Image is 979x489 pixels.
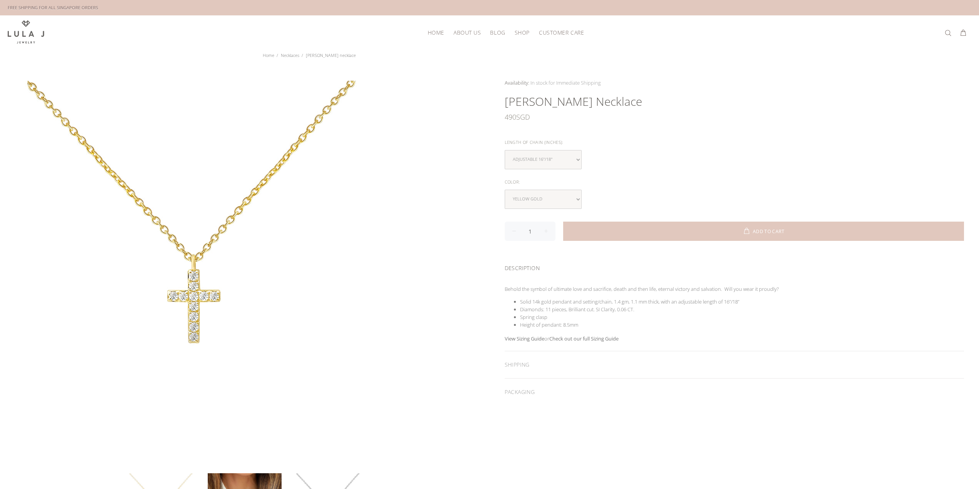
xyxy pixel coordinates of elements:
[549,335,619,342] a: Check out our full Sizing Guide
[485,27,510,38] a: Blog
[428,30,444,35] span: HOME
[505,351,964,378] div: SHIPPING
[490,30,505,35] span: Blog
[515,30,530,35] span: Shop
[505,177,964,187] div: Color:
[423,27,449,38] a: HOME
[449,27,485,38] a: About Us
[534,27,584,38] a: Customer Care
[505,255,964,279] div: DESCRIPTION
[263,52,274,58] a: Home
[505,94,964,109] h1: [PERSON_NAME] necklace
[306,52,356,58] span: [PERSON_NAME] necklace
[505,109,516,125] span: 490
[520,305,964,313] li: Diamonds: 11 pieces, Brilliant cut. SI Clarity, 0.06 CT.
[505,379,964,406] div: PACKAGING
[505,335,544,342] a: View Sizing Guide
[281,52,299,58] a: Necklaces
[505,79,529,86] span: Availability:
[510,27,534,38] a: Shop
[563,222,964,241] button: ADD TO CART
[505,285,779,292] span: Behold the symbol of ultimate love and sacrifice, death and then life, eternal victory and salvat...
[520,321,964,329] li: Height of pendant: 8.5mm
[520,313,964,321] li: Spring clasp
[505,137,964,147] div: Length of Chain (inches):
[539,30,584,35] span: Customer Care
[505,109,964,125] div: SGD
[753,229,784,234] span: ADD TO CART
[530,79,601,86] span: In stock for Immediate Shipping
[8,3,98,12] div: FREE SHIPPING FOR ALL SINGAPORE ORDERS
[454,30,481,35] span: About Us
[520,298,964,305] li: Solid 14k gold pendant and setting/chain, 1.4 gm, 1.1 mm thick, with an adjustable length of 16”/18”
[505,335,964,342] p: or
